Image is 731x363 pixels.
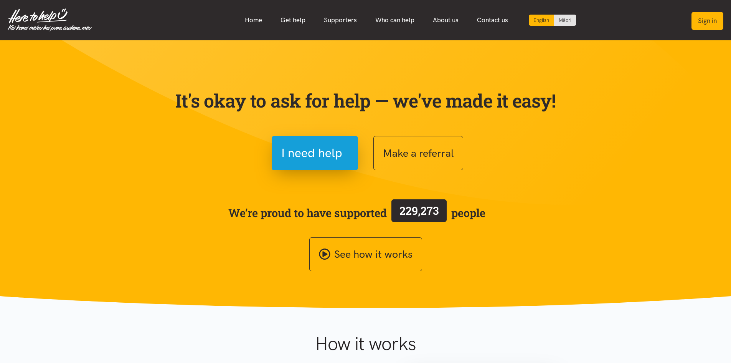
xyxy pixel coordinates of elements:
div: Current language [529,15,554,26]
a: Supporters [315,12,366,28]
a: Who can help [366,12,424,28]
a: Contact us [468,12,517,28]
img: Home [8,8,92,31]
button: Make a referral [373,136,463,170]
a: Get help [271,12,315,28]
a: See how it works [309,237,422,272]
a: 229,273 [387,198,451,228]
a: About us [424,12,468,28]
button: I need help [272,136,358,170]
button: Sign in [691,12,723,30]
span: I need help [281,143,342,163]
a: Home [236,12,271,28]
div: Language toggle [529,15,576,26]
span: 229,273 [399,203,439,218]
p: It's okay to ask for help — we've made it easy! [174,90,558,112]
a: Switch to Te Reo Māori [554,15,576,26]
span: We’re proud to have supported people [228,198,485,228]
h1: How it works [240,333,491,355]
